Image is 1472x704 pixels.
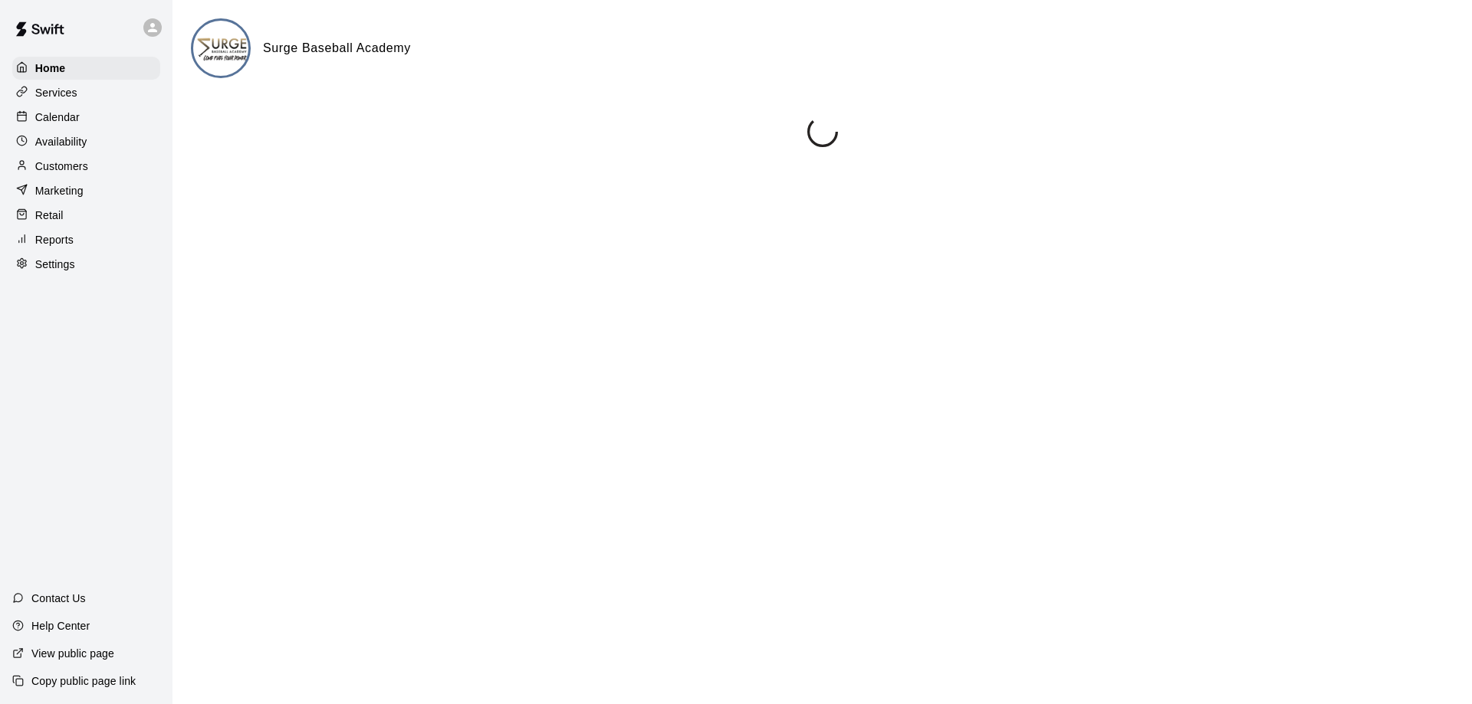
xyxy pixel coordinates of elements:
a: Services [12,81,160,104]
a: Settings [12,253,160,276]
a: Marketing [12,179,160,202]
a: Home [12,57,160,80]
p: Customers [35,159,88,174]
p: Availability [35,134,87,149]
p: Home [35,61,66,76]
p: Settings [35,257,75,272]
p: Marketing [35,183,84,198]
a: Availability [12,130,160,153]
p: View public page [31,646,114,661]
p: Retail [35,208,64,223]
p: Copy public page link [31,673,136,689]
h6: Surge Baseball Academy [263,38,411,58]
a: Reports [12,228,160,251]
img: Surge Baseball Academy logo [193,21,251,78]
a: Customers [12,155,160,178]
a: Calendar [12,106,160,129]
a: Retail [12,204,160,227]
p: Help Center [31,618,90,634]
p: Reports [35,232,74,247]
p: Calendar [35,110,80,125]
p: Services [35,85,77,100]
p: Contact Us [31,591,86,606]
